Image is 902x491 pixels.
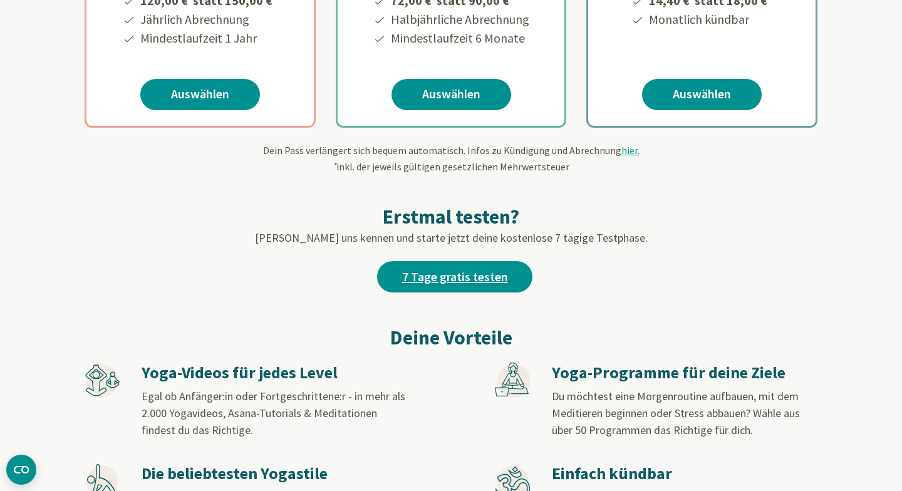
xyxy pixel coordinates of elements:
[85,229,817,246] p: [PERSON_NAME] uns kennen und starte jetzt deine kostenlose 7 tägige Testphase.
[142,363,406,383] h3: Yoga-Videos für jedes Level
[142,389,405,437] span: Egal ob Anfänger:in oder Fortgeschrittene:r - in mehr als 2.000 Yogavideos, Asana-Tutorials & Med...
[642,79,762,110] a: Auswählen
[552,389,800,437] span: Du möchtest eine Morgenroutine aufbauen, mit dem Meditieren beginnen oder Stress abbauen? Wähle a...
[138,10,277,29] li: Jährlich Abrechnung
[552,363,816,383] h3: Yoga-Programme für deine Ziele
[621,144,640,157] span: hier.
[6,455,36,485] button: CMP-Widget öffnen
[85,143,817,174] div: Dein Pass verlängert sich bequem automatisch. Infos zu Kündigung und Abrechnung
[85,204,817,229] h2: Erstmal testen?
[142,463,406,484] h3: Die beliebtesten Yogastile
[138,29,277,48] li: Mindestlaufzeit 1 Jahr
[389,10,529,29] li: Halbjährliche Abrechnung
[647,10,772,29] li: Monatlich kündbar
[391,79,511,110] a: Auswählen
[377,261,532,292] a: 7 Tage gratis testen
[333,160,569,173] span: inkl. der jeweils gültigen gesetzlichen Mehrwertsteuer
[85,323,817,353] h2: Deine Vorteile
[389,29,529,48] li: Mindestlaufzeit 6 Monate
[140,79,260,110] a: Auswählen
[552,463,816,484] h3: Einfach kündbar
